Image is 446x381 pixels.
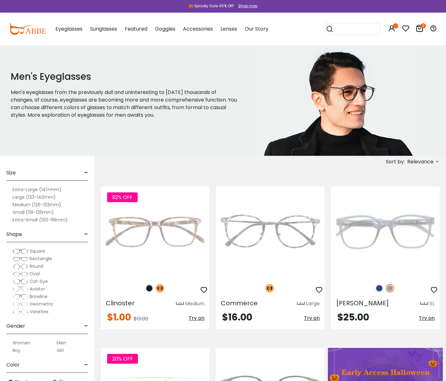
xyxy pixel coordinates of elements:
label: Women [13,339,30,347]
img: Oval.png [13,271,28,277]
img: Tortoise [156,284,164,292]
span: $13.00 [134,315,148,322]
img: Matte Black [145,284,153,292]
span: Sort by: [386,158,405,165]
span: Cat-Eye [30,278,48,284]
h1: Men's Eyeglasses [11,71,240,82]
label: Boy [13,347,20,354]
span: Our Story [245,25,268,32]
label: Small (119-125mm) [13,208,54,216]
div: Shop now [238,3,257,9]
span: Square [30,248,45,254]
label: Medium (126-132mm) [13,201,61,208]
span: Relevance [407,156,433,167]
button: Try on [419,313,435,324]
button: Try on [189,313,204,324]
label: Large (133-140mm) [13,193,56,201]
div: Medium [185,300,204,308]
img: Tortoise [266,284,274,292]
span: Commerce [221,299,258,308]
img: Gray Barnett - TR ,Universal Bridge Fit [331,186,440,277]
img: size ruler [297,302,305,306]
label: Extra-Small (100-118mm) [13,216,68,224]
img: abbeglasses.com [9,23,46,35]
span: Size [6,165,16,180]
img: size ruler [420,302,428,306]
div: XL [429,300,435,308]
img: Aviator.png [13,286,28,292]
span: Goggles [155,25,175,32]
span: 92% OFF [107,192,138,202]
span: Rectangle [30,255,52,262]
span: Eyeglasses [55,25,83,32]
i: 4 [421,23,426,28]
span: Featured [125,25,147,32]
img: Blue [375,284,383,292]
img: Square.png [13,248,28,255]
span: Try on [304,314,320,322]
span: $1.00 [107,310,131,324]
span: Sunglasses [90,25,117,32]
span: Round [30,263,43,269]
span: [PERSON_NAME] [336,299,389,308]
img: Round.png [13,263,28,270]
img: Geometric.png [13,301,28,308]
span: - [84,165,88,180]
span: Accessories [183,25,213,32]
label: Extra-Large (141+mm) [13,186,61,193]
span: Browline [30,293,48,300]
span: Gender [6,319,25,334]
img: Gray [386,284,394,292]
span: Lenses [220,25,237,32]
span: Try on [189,314,204,322]
span: $16.00 [222,310,252,324]
span: Oval [30,271,40,277]
label: Men [57,339,66,347]
span: Varieties [30,308,49,315]
img: Rectangle.png [13,256,28,262]
span: Geometric [30,301,54,307]
a: Shop now [235,3,257,9]
span: Color [6,357,20,372]
img: Browline.png [13,294,28,300]
span: Aviator [30,286,45,292]
img: Tortoise Clinoster - Plastic ,Universal Bridge Fit [101,186,209,277]
img: size ruler [176,302,184,306]
span: Clinoster [106,299,134,308]
img: Varieties.png [13,309,28,315]
span: Try on [419,314,435,322]
p: Men's eyeglasses from the previously dull and uninteresting to [DATE] thousands of changes, of co... [11,89,240,119]
span: - [84,357,88,372]
span: - [84,319,88,334]
span: - [84,227,88,242]
img: Cat-Eye.png [13,278,28,285]
img: men's eyeglasses [256,45,416,156]
span: Shape [6,227,22,242]
button: Try on [304,313,320,324]
div: 🎃 Spooky Sale 45% Off! [189,3,234,9]
a: 4 [416,26,423,33]
div: Large [306,300,320,308]
span: 20% OFF [107,354,138,364]
label: Girl [57,347,64,354]
span: $25.00 [337,310,369,324]
img: Tortoise Commerce - TR ,Adjust Nose Pads [216,186,324,277]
